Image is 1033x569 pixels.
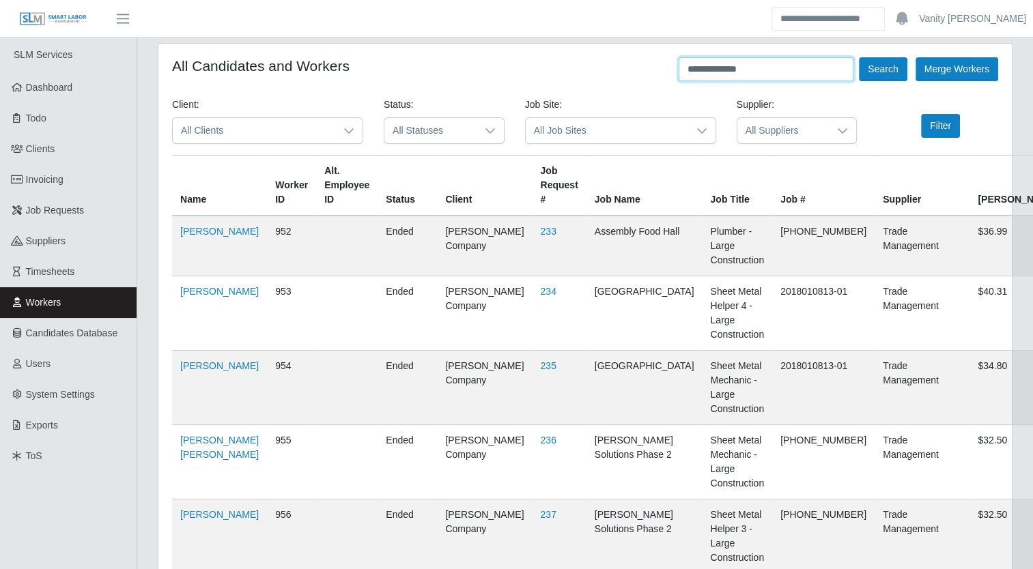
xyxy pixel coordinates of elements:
span: Suppliers [26,235,66,246]
a: [PERSON_NAME] [180,226,259,237]
h4: All Candidates and Workers [172,57,350,74]
td: [GEOGRAPHIC_DATA] [586,351,703,425]
td: [PERSON_NAME] Company [437,351,532,425]
td: 955 [267,425,316,499]
td: Assembly Food Hall [586,216,703,276]
label: Job Site: [525,98,562,112]
th: Job # [772,156,875,216]
button: Merge Workers [916,57,998,81]
a: [PERSON_NAME] [180,286,259,297]
td: ended [378,351,437,425]
th: Status [378,156,437,216]
button: Search [859,57,907,81]
a: [PERSON_NAME] [180,360,259,371]
th: Client [437,156,532,216]
th: Supplier [875,156,970,216]
a: 233 [540,226,556,237]
th: Job Title [702,156,772,216]
span: ToS [26,450,42,461]
th: Alt. Employee ID [316,156,378,216]
td: ended [378,425,437,499]
span: All Statuses [384,118,477,143]
th: Name [172,156,267,216]
span: All Clients [173,118,335,143]
td: [PERSON_NAME] Company [437,216,532,276]
label: Supplier: [737,98,774,112]
span: All Job Sites [526,118,688,143]
a: [PERSON_NAME] [PERSON_NAME] [180,435,259,460]
td: ended [378,276,437,351]
td: [PERSON_NAME] Company [437,276,532,351]
th: Job Request # [532,156,586,216]
button: Filter [921,114,960,138]
td: 954 [267,351,316,425]
td: Sheet Metal Mechanic - Large Construction [702,351,772,425]
a: 235 [540,360,556,371]
span: Candidates Database [26,327,118,338]
input: Search [772,7,885,31]
span: Exports [26,420,58,431]
td: Sheet Metal Helper 4 - Large Construction [702,276,772,351]
a: 236 [540,435,556,446]
a: 234 [540,286,556,297]
td: Trade Management [875,351,970,425]
span: Users [26,358,51,369]
th: Worker ID [267,156,316,216]
span: Todo [26,113,46,123]
td: 952 [267,216,316,276]
label: Status: [384,98,414,112]
span: Workers [26,297,61,308]
td: Trade Management [875,216,970,276]
a: 237 [540,509,556,520]
span: All Suppliers [737,118,830,143]
span: SLM Services [14,49,72,60]
td: 953 [267,276,316,351]
td: 2018010813-01 [772,276,875,351]
td: [GEOGRAPHIC_DATA] [586,276,703,351]
span: Invoicing [26,174,63,185]
td: Sheet Metal Mechanic - Large Construction [702,425,772,499]
span: System Settings [26,389,95,400]
span: Job Requests [26,205,85,216]
td: Plumber - Large Construction [702,216,772,276]
a: [PERSON_NAME] [180,509,259,520]
label: Client: [172,98,199,112]
td: [PERSON_NAME] Company [437,425,532,499]
span: Timesheets [26,266,75,277]
td: Trade Management [875,276,970,351]
th: Job Name [586,156,703,216]
a: Vanity [PERSON_NAME] [919,12,1026,26]
td: 2018010813-01 [772,351,875,425]
td: Trade Management [875,425,970,499]
span: Clients [26,143,55,154]
td: [PHONE_NUMBER] [772,216,875,276]
td: ended [378,216,437,276]
span: Dashboard [26,82,73,93]
td: [PERSON_NAME] Solutions Phase 2 [586,425,703,499]
td: [PHONE_NUMBER] [772,425,875,499]
img: SLM Logo [19,12,87,27]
